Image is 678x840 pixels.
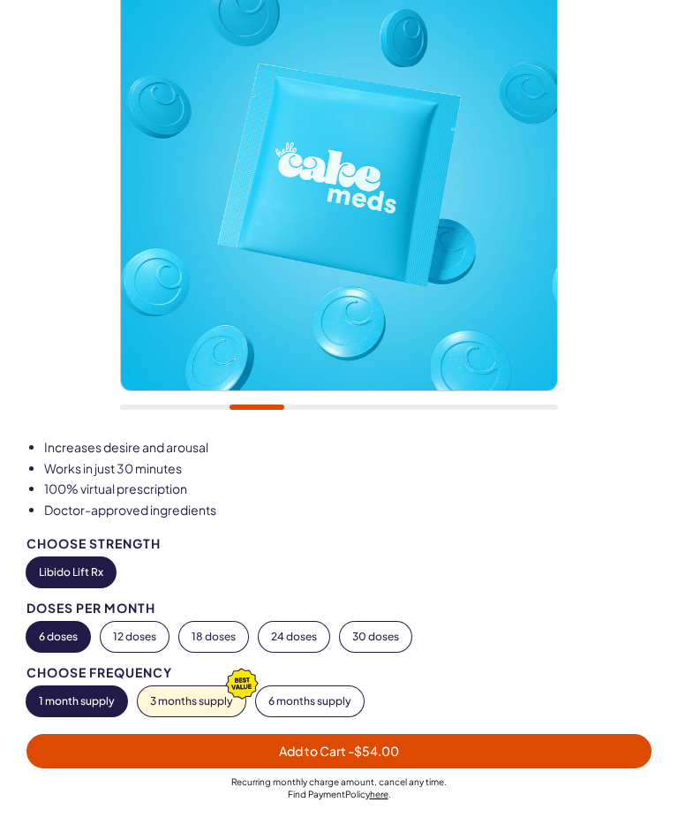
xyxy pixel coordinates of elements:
button: 18 doses [179,622,248,652]
button: 1 month supply [26,686,127,716]
li: Works in just 30 minutes [44,460,652,478]
button: 6 doses [26,622,90,652]
div: Choose Strength [26,537,652,550]
li: Increases desire and arousal [44,439,652,457]
span: Add to Cart [279,743,399,759]
li: 100% virtual prescription [44,481,652,498]
button: 6 months supply [256,686,364,716]
span: Find Payment [288,789,345,799]
li: Doctor-approved ingredients [44,502,652,519]
button: 12 doses [101,622,169,652]
button: Add to Cart -$54.00 [26,734,652,768]
div: Recurring monthly charge amount , cancel any time. Policy . [26,776,652,800]
span: - $54.00 [348,743,399,759]
div: Choose Frequency [26,666,652,679]
button: 3 months supply [138,686,245,716]
button: Libido Lift Rx [26,557,116,587]
a: here [370,789,388,799]
button: 30 doses [340,622,411,652]
button: 24 doses [259,622,329,652]
div: Doses per Month [26,602,652,615]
